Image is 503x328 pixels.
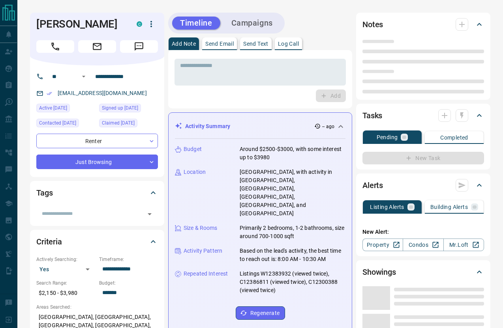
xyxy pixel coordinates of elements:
p: Log Call [278,41,299,47]
p: [GEOGRAPHIC_DATA], with activity in [GEOGRAPHIC_DATA], [GEOGRAPHIC_DATA], [GEOGRAPHIC_DATA], [GEO... [240,168,345,218]
p: Listings W12383932 (viewed twice), C12386811 (viewed twice), C12300388 (viewed twice) [240,270,345,294]
p: $2,150 - $3,980 [36,287,95,300]
p: Actively Searching: [36,256,95,263]
div: Sun Sep 07 2025 [36,104,95,115]
div: Just Browsing [36,155,158,169]
div: Alerts [362,176,484,195]
p: Around $2500-$3000, with some interest up to $3980 [240,145,345,162]
p: New Alert: [362,228,484,236]
p: Size & Rooms [184,224,218,232]
p: Repeated Interest [184,270,228,278]
p: Add Note [172,41,196,47]
p: Building Alerts [430,204,468,210]
p: Areas Searched: [36,304,158,311]
a: Property [362,239,403,251]
p: Based on the lead's activity, the best time to reach out is: 8:00 AM - 10:30 AM [240,247,345,263]
h2: Tasks [362,109,382,122]
span: Message [120,40,158,53]
h2: Showings [362,266,396,278]
p: Primarily 2 bedrooms, 1-2 bathrooms, size around 700-1000 sqft [240,224,345,240]
h1: [PERSON_NAME] [36,18,125,30]
p: Timeframe: [99,256,158,263]
button: Open [79,72,88,81]
button: Regenerate [236,306,285,320]
p: Budget [184,145,202,153]
p: Budget: [99,280,158,287]
div: Criteria [36,232,158,251]
div: condos.ca [137,21,142,27]
span: Active [DATE] [39,104,67,112]
svg: Email Verified [47,91,52,96]
div: Sun Jun 26 2022 [99,104,158,115]
div: Activity Summary-- ago [175,119,345,134]
p: Activity Pattern [184,247,222,255]
h2: Alerts [362,179,383,192]
p: Search Range: [36,280,95,287]
div: Renter [36,134,158,148]
h2: Notes [362,18,383,31]
p: Send Email [205,41,234,47]
span: Claimed [DATE] [102,119,135,127]
button: Campaigns [223,17,281,30]
div: Yes [36,263,95,276]
p: Completed [440,135,468,140]
p: Listing Alerts [370,204,404,210]
div: Mon Sep 08 2025 [99,119,158,130]
span: Email [78,40,116,53]
p: Location [184,168,206,176]
span: Signed up [DATE] [102,104,138,112]
div: Mon Sep 08 2025 [36,119,95,130]
h2: Criteria [36,235,62,248]
button: Open [144,209,155,220]
a: [EMAIL_ADDRESS][DOMAIN_NAME] [58,90,147,96]
p: Activity Summary [185,122,230,130]
a: Condos [403,239,443,251]
p: Pending [377,134,398,140]
p: -- ago [322,123,334,130]
span: Contacted [DATE] [39,119,76,127]
div: Notes [362,15,484,34]
button: Timeline [172,17,220,30]
span: Call [36,40,74,53]
p: Send Text [243,41,268,47]
a: Mr.Loft [443,239,484,251]
h2: Tags [36,186,53,199]
div: Tasks [362,106,484,125]
div: Showings [362,263,484,281]
div: Tags [36,183,158,202]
